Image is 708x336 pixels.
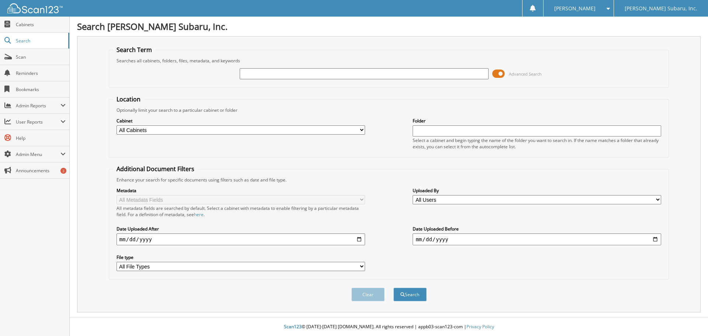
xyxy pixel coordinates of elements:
[117,118,365,124] label: Cabinet
[413,233,661,245] input: end
[117,233,365,245] input: start
[60,168,66,174] div: 3
[413,187,661,194] label: Uploaded By
[16,167,66,174] span: Announcements
[625,6,697,11] span: [PERSON_NAME] Subaru, Inc.
[113,58,665,64] div: Searches all cabinets, folders, files, metadata, and keywords
[117,187,365,194] label: Metadata
[413,137,661,150] div: Select a cabinet and begin typing the name of the folder you want to search in. If the name match...
[70,318,708,336] div: © [DATE]-[DATE] [DOMAIN_NAME]. All rights reserved | appb03-scan123-com |
[413,226,661,232] label: Date Uploaded Before
[16,70,66,76] span: Reminders
[509,71,542,77] span: Advanced Search
[16,103,60,109] span: Admin Reports
[16,119,60,125] span: User Reports
[16,135,66,141] span: Help
[117,205,365,218] div: All metadata fields are searched by default. Select a cabinet with metadata to enable filtering b...
[117,226,365,232] label: Date Uploaded After
[413,118,661,124] label: Folder
[284,323,302,330] span: Scan123
[16,86,66,93] span: Bookmarks
[113,107,665,113] div: Optionally limit your search to a particular cabinet or folder
[117,254,365,260] label: File type
[7,3,63,13] img: scan123-logo-white.svg
[113,95,144,103] legend: Location
[113,177,665,183] div: Enhance your search for specific documents using filters such as date and file type.
[113,165,198,173] legend: Additional Document Filters
[113,46,156,54] legend: Search Term
[351,288,385,301] button: Clear
[393,288,427,301] button: Search
[77,20,701,32] h1: Search [PERSON_NAME] Subaru, Inc.
[16,38,65,44] span: Search
[16,151,60,157] span: Admin Menu
[16,21,66,28] span: Cabinets
[16,54,66,60] span: Scan
[554,6,596,11] span: [PERSON_NAME]
[466,323,494,330] a: Privacy Policy
[194,211,204,218] a: here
